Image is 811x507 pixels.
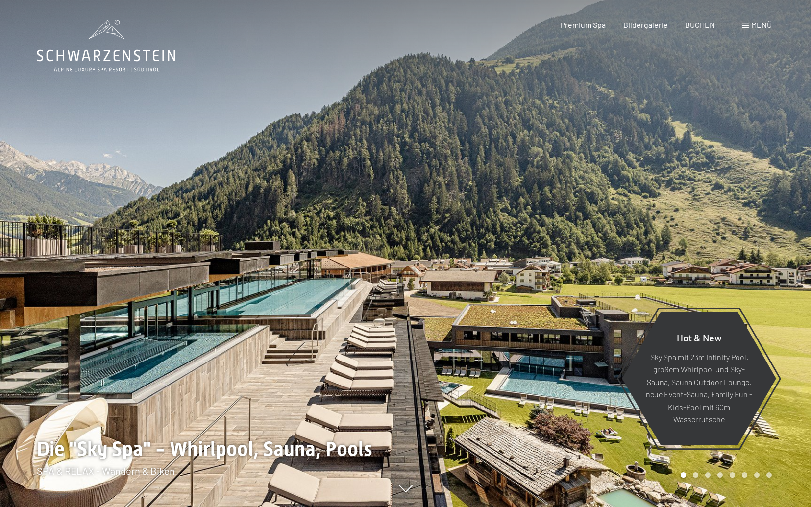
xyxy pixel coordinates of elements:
[751,20,772,29] span: Menü
[754,472,760,478] div: Carousel Page 7
[677,331,722,343] span: Hot & New
[705,472,711,478] div: Carousel Page 3
[681,472,686,478] div: Carousel Page 1 (Current Slide)
[685,20,715,29] a: BUCHEN
[693,472,698,478] div: Carousel Page 2
[561,20,606,29] a: Premium Spa
[730,472,735,478] div: Carousel Page 5
[742,472,747,478] div: Carousel Page 6
[717,472,723,478] div: Carousel Page 4
[623,20,668,29] a: Bildergalerie
[621,311,777,446] a: Hot & New Sky Spa mit 23m Infinity Pool, großem Whirlpool und Sky-Sauna, Sauna Outdoor Lounge, ne...
[646,350,752,426] p: Sky Spa mit 23m Infinity Pool, großem Whirlpool und Sky-Sauna, Sauna Outdoor Lounge, neue Event-S...
[766,472,772,478] div: Carousel Page 8
[677,472,772,478] div: Carousel Pagination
